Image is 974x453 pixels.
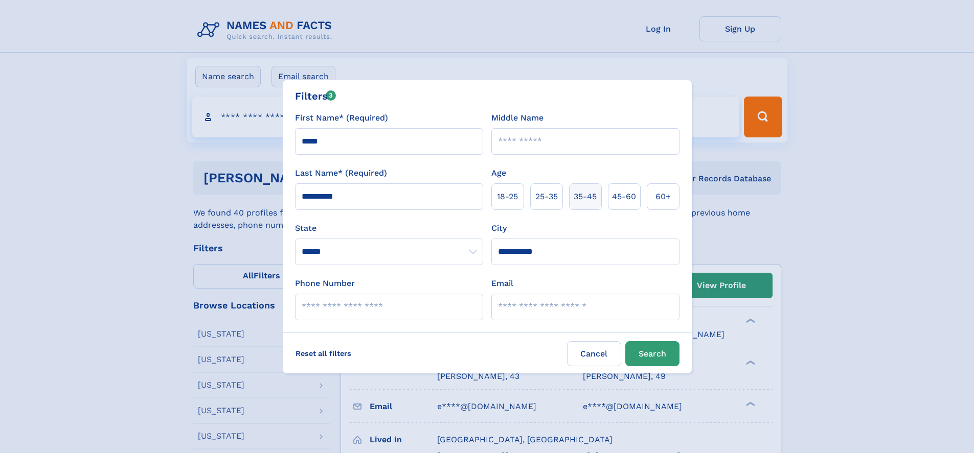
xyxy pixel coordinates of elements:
div: Filters [295,88,336,104]
label: Age [491,167,506,179]
button: Search [625,341,679,366]
span: 25‑35 [535,190,558,203]
span: 18‑25 [497,190,518,203]
label: City [491,222,507,234]
label: Email [491,277,513,290]
label: Cancel [567,341,621,366]
label: Last Name* (Required) [295,167,387,179]
span: 45‑60 [612,190,636,203]
label: State [295,222,483,234]
label: Phone Number [295,277,355,290]
span: 35‑45 [574,190,597,203]
label: Reset all filters [289,341,358,366]
label: First Name* (Required) [295,112,388,124]
span: 60+ [655,190,671,203]
label: Middle Name [491,112,543,124]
